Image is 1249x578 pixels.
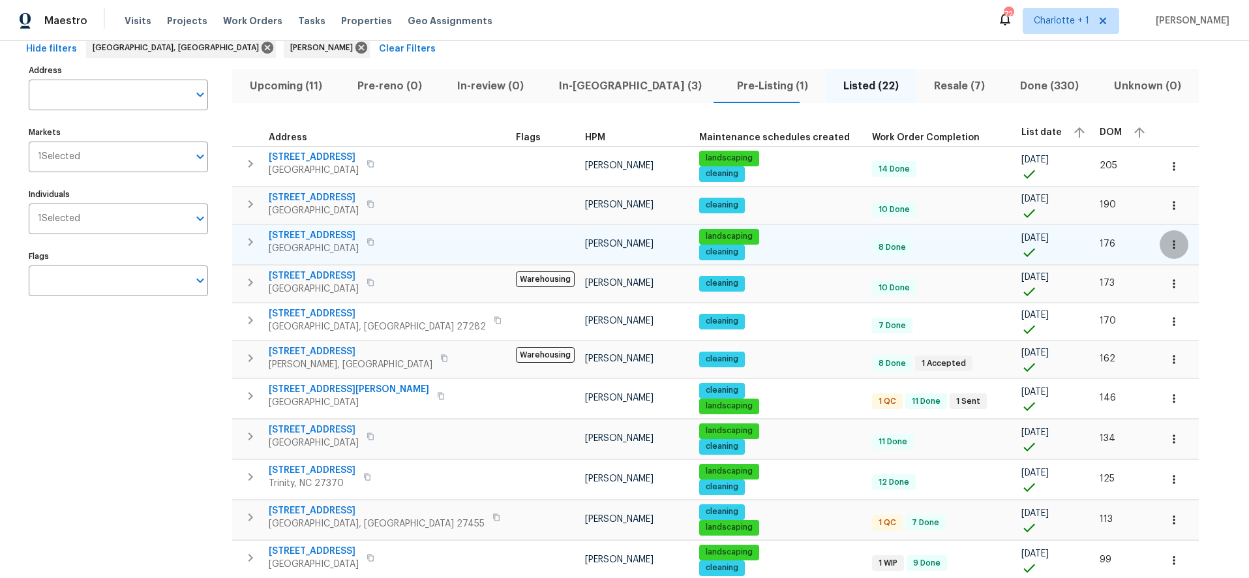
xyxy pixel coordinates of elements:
span: landscaping [700,401,758,412]
button: Hide filters [21,37,82,61]
span: [STREET_ADDRESS] [269,269,359,282]
span: [STREET_ADDRESS] [269,307,486,320]
span: 162 [1100,354,1115,363]
span: [GEOGRAPHIC_DATA], [GEOGRAPHIC_DATA] [93,41,264,54]
label: Flags [29,252,208,260]
span: [GEOGRAPHIC_DATA] [269,396,429,409]
div: 72 [1004,8,1013,21]
span: 10 Done [873,282,915,294]
span: [PERSON_NAME] [585,239,654,249]
span: Done (330) [1010,77,1089,95]
span: [DATE] [1021,194,1049,204]
span: Resale (7) [924,77,995,95]
span: In-review (0) [447,77,534,95]
span: Work Orders [223,14,282,27]
span: Address [269,133,307,142]
span: landscaping [700,231,758,242]
span: [STREET_ADDRESS] [269,229,359,242]
span: [PERSON_NAME], [GEOGRAPHIC_DATA] [269,358,432,371]
span: 1 QC [873,517,901,528]
span: [STREET_ADDRESS] [269,464,355,477]
span: [DATE] [1021,468,1049,478]
span: Maintenance schedules created [699,133,850,142]
span: [PERSON_NAME] [585,434,654,443]
span: cleaning [700,562,744,573]
span: 7 Done [907,517,944,528]
span: [PERSON_NAME] [585,393,654,403]
span: Warehousing [516,347,575,363]
span: Maestro [44,14,87,27]
label: Individuals [29,190,208,198]
span: 113 [1100,515,1113,524]
span: 134 [1100,434,1115,443]
span: [STREET_ADDRESS][PERSON_NAME] [269,383,429,396]
span: [DATE] [1021,311,1049,320]
span: [GEOGRAPHIC_DATA] [269,558,359,571]
span: [GEOGRAPHIC_DATA] [269,282,359,296]
span: 12 Done [873,477,914,488]
span: Flags [516,133,541,142]
span: 170 [1100,316,1116,326]
span: cleaning [700,441,744,452]
span: Projects [167,14,207,27]
span: 173 [1100,279,1115,288]
span: [STREET_ADDRESS] [269,545,359,558]
span: Unknown (0) [1104,77,1191,95]
span: cleaning [700,278,744,289]
span: [DATE] [1021,155,1049,164]
span: 205 [1100,161,1117,170]
span: Hide filters [26,41,77,57]
span: cleaning [700,168,744,179]
span: [DATE] [1021,348,1049,357]
span: Clear Filters [379,41,436,57]
span: Pre-reno (0) [348,77,432,95]
span: 1 QC [873,396,901,407]
button: Open [191,147,209,166]
span: [DATE] [1021,388,1049,397]
span: Charlotte + 1 [1034,14,1089,27]
span: Geo Assignments [408,14,492,27]
span: cleaning [700,385,744,396]
span: Properties [341,14,392,27]
span: landscaping [700,522,758,533]
span: [STREET_ADDRESS] [269,151,359,164]
span: HPM [585,133,605,142]
label: Address [29,67,208,74]
span: 1 Selected [38,213,80,224]
span: Visits [125,14,151,27]
span: 1 Selected [38,151,80,162]
span: [DATE] [1021,273,1049,282]
span: cleaning [700,506,744,517]
div: [PERSON_NAME] [284,37,370,58]
button: Open [191,209,209,228]
span: [GEOGRAPHIC_DATA] [269,204,359,217]
span: 176 [1100,239,1115,249]
span: In-[GEOGRAPHIC_DATA] (3) [549,77,712,95]
label: Markets [29,129,208,136]
span: [GEOGRAPHIC_DATA] [269,436,359,449]
span: List date [1021,128,1062,137]
span: [DATE] [1021,549,1049,558]
span: [STREET_ADDRESS] [269,423,359,436]
span: Listed (22) [834,77,909,95]
button: Clear Filters [374,37,441,61]
span: [PERSON_NAME] [585,354,654,363]
span: [GEOGRAPHIC_DATA], [GEOGRAPHIC_DATA] 27282 [269,320,486,333]
span: [DATE] [1021,428,1049,437]
span: [DATE] [1021,509,1049,518]
span: 125 [1100,474,1115,483]
span: 7 Done [873,320,911,331]
span: [PERSON_NAME] [585,279,654,288]
span: landscaping [700,153,758,164]
button: Open [191,85,209,104]
span: cleaning [700,354,744,365]
span: 11 Done [873,436,912,448]
span: cleaning [700,481,744,493]
span: 190 [1100,200,1116,209]
span: 10 Done [873,204,915,215]
span: DOM [1100,128,1122,137]
span: [STREET_ADDRESS] [269,191,359,204]
span: Work Order Completion [872,133,980,142]
span: 1 Sent [951,396,986,407]
span: [GEOGRAPHIC_DATA] [269,164,359,177]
